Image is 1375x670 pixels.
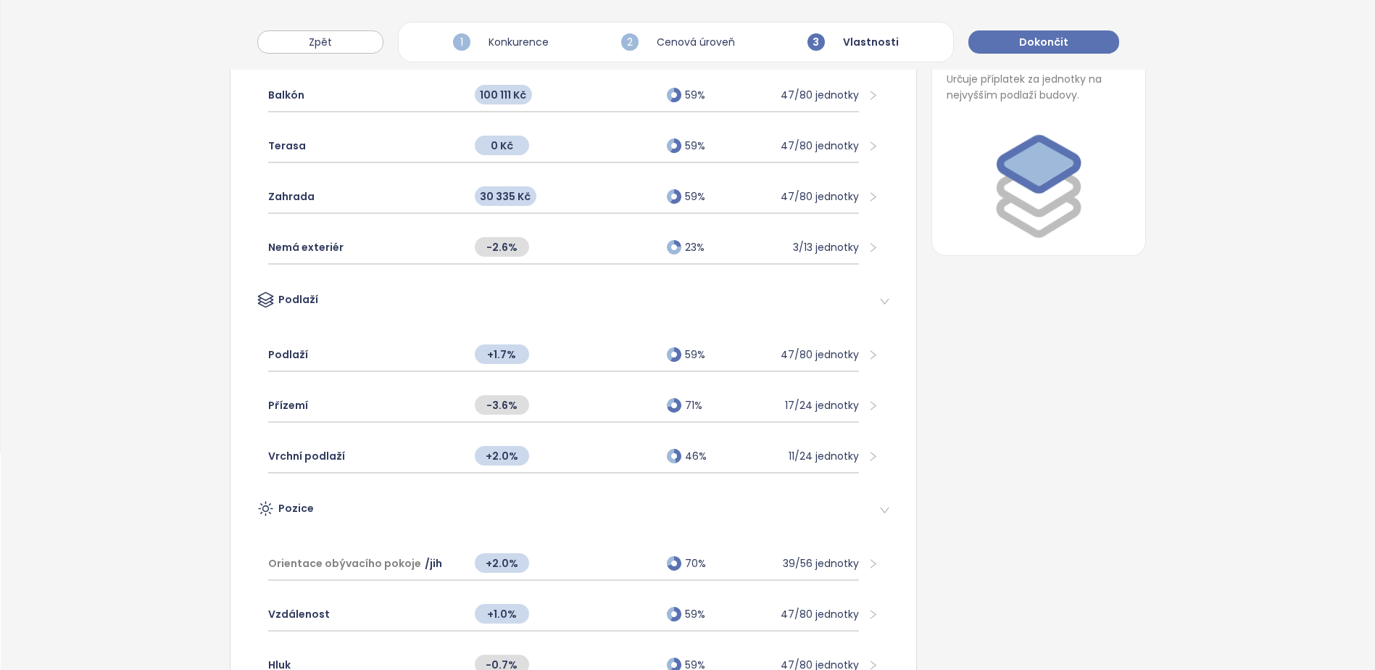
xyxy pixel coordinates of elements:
[475,395,529,415] span: -3.6%
[868,400,878,411] span: right
[453,33,470,51] span: 1
[868,141,878,152] span: right
[807,33,825,51] span: 3
[868,609,878,620] span: right
[789,448,859,464] div: 11/24 jednotky
[621,33,639,51] span: 2
[257,291,871,313] div: Podlaží
[868,350,878,360] span: right
[475,237,529,257] span: -2.6%
[879,296,890,307] span: right
[685,189,705,204] span: 59%
[268,138,306,154] span: Terasa
[984,132,1093,241] img: Floor Plan
[268,239,344,255] span: Nemá exteriér
[475,85,532,104] span: 100 111 Kč
[685,606,705,622] span: 59%
[268,189,315,204] span: Zahrada
[685,347,705,363] span: 59%
[268,347,308,363] span: Podlaží
[781,347,859,363] div: 47/80 jednotky
[868,558,878,569] span: right
[685,87,705,103] span: 59%
[793,239,859,255] div: 3/13 jednotky
[781,87,859,103] div: 47/80 jednotky
[449,30,552,54] div: Konkurence
[785,397,859,413] div: 17/24 jednotky
[425,555,442,571] span: / jih
[268,555,421,571] span: Orientace obývacího pokoje
[268,606,330,622] span: Vzdálenost
[804,30,902,54] div: Vlastnosti
[309,34,332,50] span: Zpět
[475,446,529,466] span: +2.0%
[268,397,308,413] span: Přízemí
[783,555,859,571] div: 39/56 jednotky
[685,138,705,154] span: 59%
[685,397,702,413] span: 71%
[685,239,705,255] span: 23%
[781,606,859,622] div: 47/80 jednotky
[781,189,859,204] div: 47/80 jednotky
[868,451,878,462] span: right
[618,30,739,54] div: Cenová úroveň
[475,186,536,206] span: 30 335 Kč
[257,30,383,54] button: Zpět
[685,555,706,571] span: 70%
[685,448,707,464] span: 46%
[475,553,529,573] span: +2.0%
[868,191,878,202] span: right
[968,30,1119,54] button: Dokončit
[268,87,304,103] span: Balkón
[781,138,859,154] div: 47/80 jednotky
[475,136,529,155] span: 0 Kč
[868,242,878,253] span: right
[932,57,1145,117] span: Určuje příplatek za jednotky na nejvyšším podlaží budovy.
[257,500,871,521] div: Pozice
[879,505,890,516] span: right
[475,344,529,364] span: +1.7%
[1019,34,1068,50] span: Dokončit
[475,604,529,624] span: +1.0%
[868,90,878,101] span: right
[268,448,345,464] span: Vrchní podlaží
